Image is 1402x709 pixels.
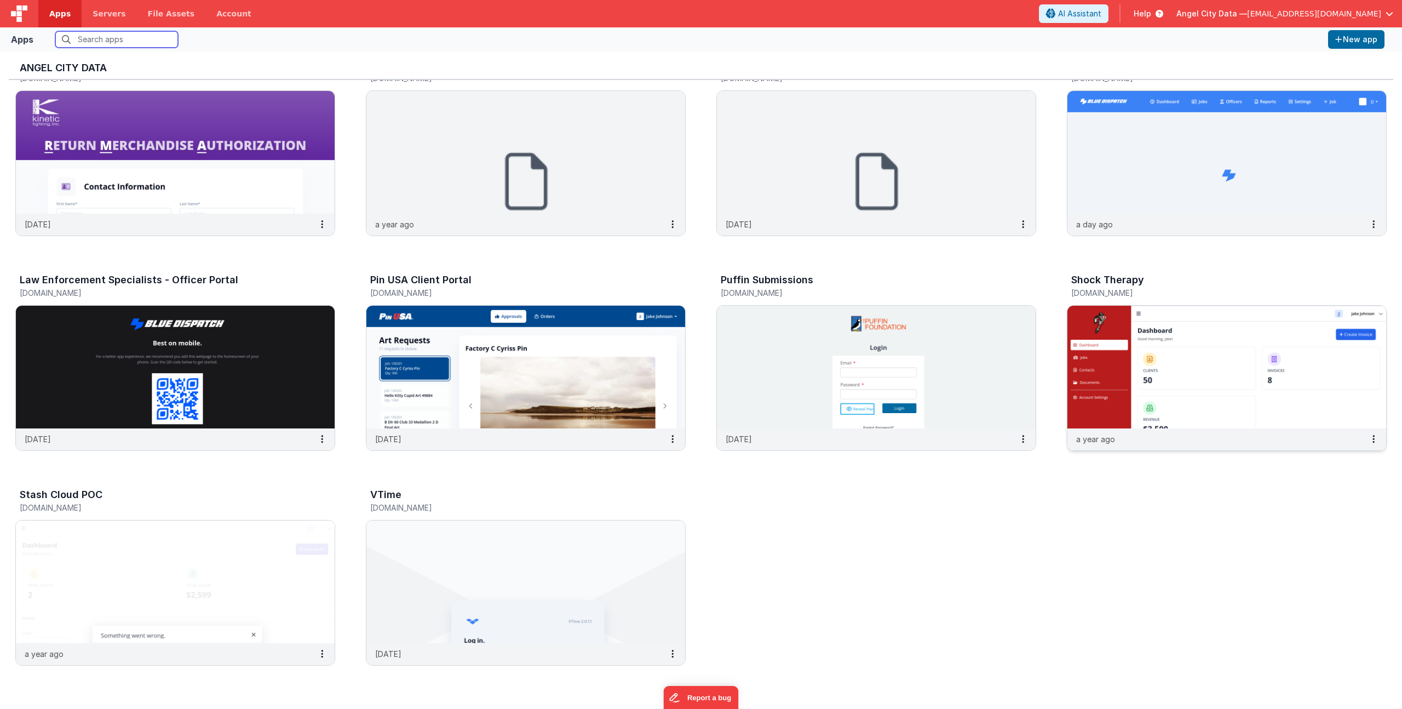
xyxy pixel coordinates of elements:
h5: [DOMAIN_NAME] [370,504,658,512]
h3: Angel City Data [20,62,1382,73]
p: [DATE] [375,433,401,445]
button: Angel City Data — [EMAIL_ADDRESS][DOMAIN_NAME] [1176,8,1393,19]
h3: Puffin Submissions [721,275,813,285]
h5: [DOMAIN_NAME] [721,289,1009,297]
p: [DATE] [375,648,401,660]
h5: [DOMAIN_NAME] [1071,289,1359,297]
p: [DATE] [25,219,51,230]
h5: [DOMAIN_NAME] [370,289,658,297]
iframe: Marker.io feedback button [664,686,739,709]
p: a year ago [375,219,414,230]
span: Apps [49,8,71,19]
span: AI Assistant [1058,8,1101,19]
span: Servers [93,8,125,19]
span: Help [1134,8,1151,19]
h3: VTime [370,489,401,500]
span: File Assets [148,8,195,19]
input: Search apps [55,31,178,48]
h5: [DOMAIN_NAME] [20,289,308,297]
div: Apps [11,33,33,46]
button: AI Assistant [1039,4,1108,23]
p: a year ago [25,648,64,660]
p: [DATE] [726,219,752,230]
h3: Law Enforcement Specialists - Officer Portal [20,275,238,285]
button: New app [1328,30,1384,49]
p: [DATE] [726,433,752,445]
h3: Shock Therapy [1071,275,1144,285]
p: a year ago [1076,433,1115,445]
h3: Pin USA Client Portal [370,275,472,285]
span: [EMAIL_ADDRESS][DOMAIN_NAME] [1247,8,1381,19]
p: [DATE] [25,433,51,445]
h5: [DOMAIN_NAME] [20,504,308,512]
p: a day ago [1076,219,1113,230]
h3: Stash Cloud POC [20,489,102,500]
span: Angel City Data — [1176,8,1247,19]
